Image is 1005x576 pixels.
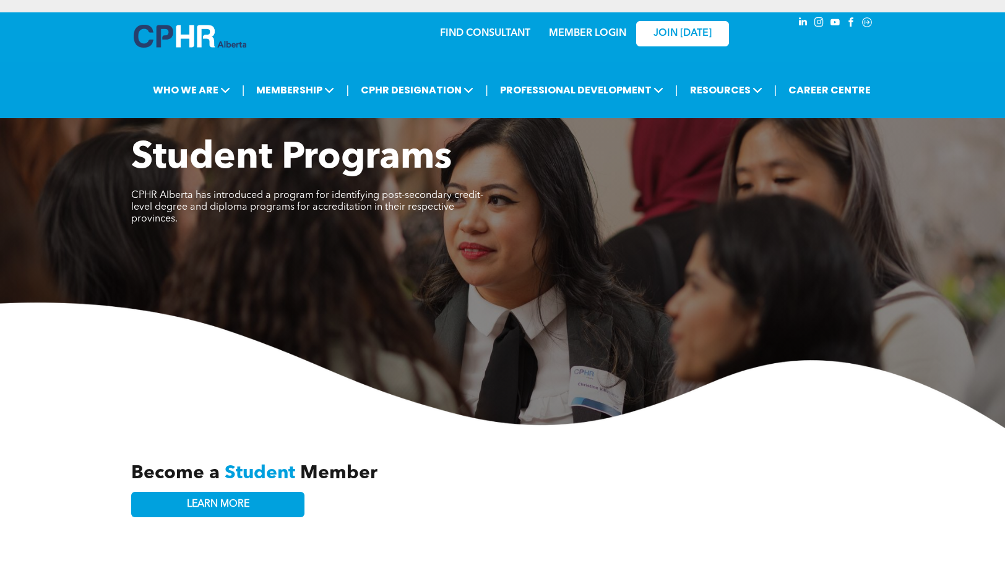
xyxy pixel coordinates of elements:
[496,79,667,101] span: PROFESSIONAL DEVELOPMENT
[134,25,246,48] img: A blue and white logo for cp alberta
[812,15,826,32] a: instagram
[346,77,349,103] li: |
[131,492,304,517] a: LEARN MORE
[300,464,377,483] span: Member
[149,79,234,101] span: WHO WE ARE
[242,77,245,103] li: |
[549,28,626,38] a: MEMBER LOGIN
[675,77,678,103] li: |
[774,77,777,103] li: |
[686,79,766,101] span: RESOURCES
[225,464,295,483] span: Student
[440,28,530,38] a: FIND CONSULTANT
[828,15,842,32] a: youtube
[357,79,477,101] span: CPHR DESIGNATION
[785,79,874,101] a: CAREER CENTRE
[131,464,220,483] span: Become a
[131,140,452,177] span: Student Programs
[485,77,488,103] li: |
[796,15,809,32] a: linkedin
[844,15,858,32] a: facebook
[187,499,249,510] span: LEARN MORE
[636,21,729,46] a: JOIN [DATE]
[131,191,483,224] span: CPHR Alberta has introduced a program for identifying post-secondary credit-level degree and dipl...
[860,15,874,32] a: Social network
[252,79,338,101] span: MEMBERSHIP
[653,28,712,40] span: JOIN [DATE]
